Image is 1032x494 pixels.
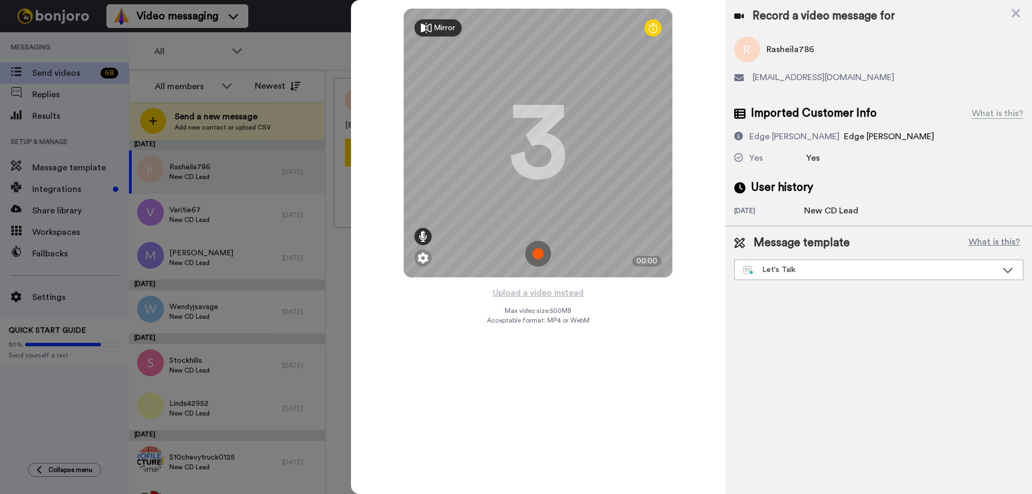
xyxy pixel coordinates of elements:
span: Edge [PERSON_NAME] [844,132,934,141]
div: Edge [PERSON_NAME] [749,130,840,143]
button: What is this? [965,235,1023,251]
span: Acceptable format: MP4 or WebM [487,316,590,325]
img: ic_record_start.svg [525,241,551,267]
div: 00:00 [632,256,662,267]
div: What is this? [972,107,1023,120]
span: Yes [806,154,820,162]
div: [DATE] [734,206,804,217]
span: Max video size: 500 MB [505,306,571,315]
span: Imported Customer Info [751,105,877,121]
div: Yes [749,152,763,164]
span: User history [751,180,813,196]
img: ic_gear.svg [418,253,428,263]
div: Let's Talk [743,264,997,275]
button: Upload a video instead [490,286,587,300]
div: 3 [508,103,568,183]
span: [EMAIL_ADDRESS][DOMAIN_NAME] [752,71,894,84]
div: New CD Lead [804,204,858,217]
img: nextgen-template.svg [743,266,754,275]
span: Message template [754,235,850,251]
